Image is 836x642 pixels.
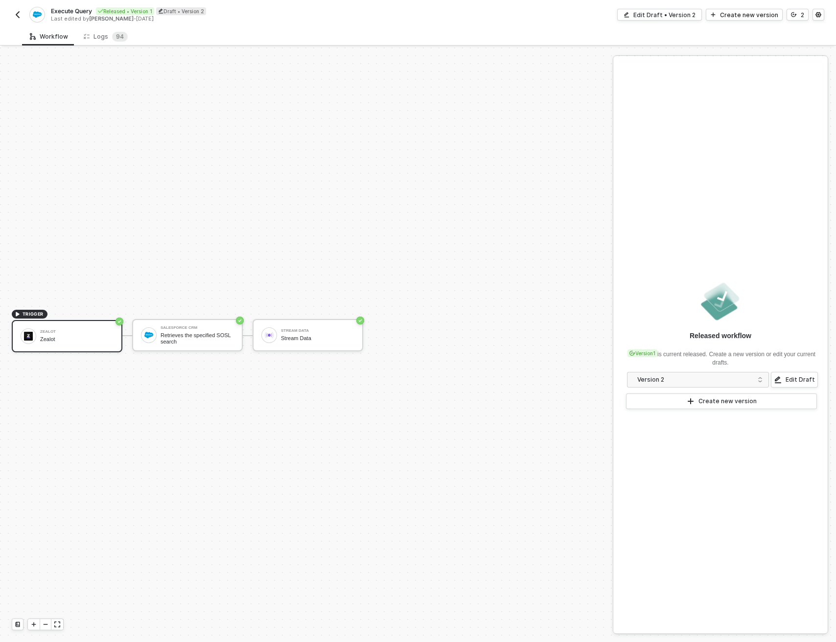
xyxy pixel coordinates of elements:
span: icon-success-page [236,317,244,324]
span: icon-edit [774,376,782,384]
button: Create new version [706,9,783,21]
div: Released • Version 1 [96,7,154,15]
button: Edit Draft [771,372,818,388]
img: icon [265,331,274,340]
div: Create new version [720,11,778,19]
span: icon-success-page [116,318,123,325]
div: Last edited by - [DATE] [51,15,417,23]
div: 2 [801,11,804,19]
span: icon-minus [43,621,48,627]
img: icon [24,332,33,341]
span: 4 [120,33,124,40]
span: icon-versioning [629,350,635,356]
span: TRIGGER [23,310,44,318]
button: Create new version [626,393,817,409]
div: Edit Draft [786,376,815,384]
span: icon-play [31,621,37,627]
span: icon-versioning [791,12,797,18]
button: Edit Draft • Version 2 [617,9,702,21]
div: Workflow [30,33,68,41]
div: Edit Draft • Version 2 [633,11,696,19]
img: back [14,11,22,19]
span: icon-edit [624,12,629,18]
img: integration-icon [33,10,41,19]
img: released.png [699,280,742,323]
span: icon-edit [158,8,163,14]
span: Execute Query [51,7,92,15]
div: Salesforce CRM [161,326,234,330]
div: Create new version [698,397,757,405]
button: back [12,9,23,21]
span: icon-settings [815,12,821,18]
span: [PERSON_NAME] [89,15,134,22]
div: Version 1 [627,349,657,357]
span: icon-play [710,12,716,18]
sup: 94 [112,32,128,42]
div: Logs [84,32,128,42]
div: Zealot [40,330,114,334]
div: Stream Data [281,335,354,342]
div: is current released. Create a new version or edit your current drafts. [625,344,816,367]
button: 2 [787,9,809,21]
div: Stream Data [281,329,354,333]
div: Zealot [40,336,114,343]
span: icon-play [15,311,21,317]
span: icon-play [687,397,695,405]
img: icon [144,331,153,340]
div: Released workflow [690,331,751,341]
div: Retrieves the specified SOSL search [161,332,234,344]
span: icon-success-page [356,317,364,324]
div: Version 2 [637,374,752,385]
span: icon-expand [54,621,60,627]
div: Draft • Version 2 [156,7,206,15]
span: 9 [116,33,120,40]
